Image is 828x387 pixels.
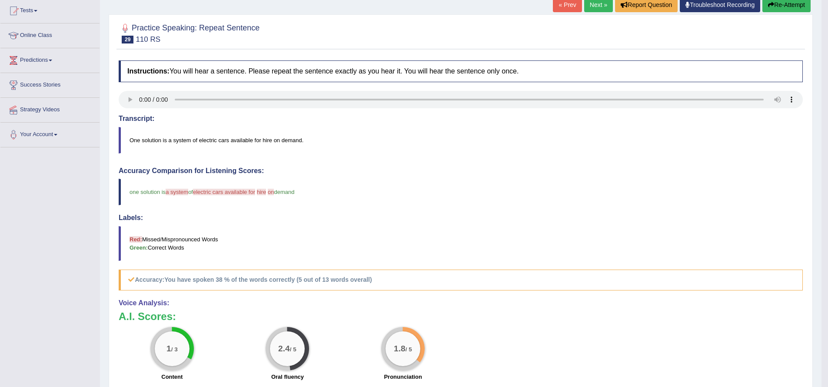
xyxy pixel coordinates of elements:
[394,344,406,353] big: 1.8
[122,36,133,43] span: 29
[119,167,803,175] h4: Accuracy Comparison for Listening Scores:
[274,189,294,195] span: demand
[406,346,412,353] small: / 5
[268,189,274,195] span: on
[161,373,183,381] label: Content
[164,276,372,283] b: You have spoken 38 % of the words correctly (5 out of 13 words overall)
[119,115,803,123] h4: Transcript:
[279,344,290,353] big: 2.4
[257,189,266,195] span: hire
[119,214,803,222] h4: Labels:
[130,189,166,195] span: one solution is
[0,48,100,70] a: Predictions
[0,23,100,45] a: Online Class
[166,344,171,353] big: 1
[130,244,148,251] b: Green:
[119,127,803,153] blockquote: One solution is a system of electric cars available for hire on demand.
[166,189,188,195] span: a system
[188,189,193,195] span: of
[271,373,304,381] label: Oral fluency
[119,270,803,290] h5: Accuracy:
[0,123,100,144] a: Your Account
[290,346,296,353] small: / 5
[130,236,142,243] b: Red:
[119,299,803,307] h4: Voice Analysis:
[119,22,259,43] h2: Practice Speaking: Repeat Sentence
[193,189,255,195] span: electric cars available for
[136,35,160,43] small: 110 RS
[127,67,170,75] b: Instructions:
[384,373,422,381] label: Pronunciation
[171,346,178,353] small: / 3
[0,73,100,95] a: Success Stories
[119,226,803,261] blockquote: Missed/Mispronounced Words Correct Words
[0,98,100,120] a: Strategy Videos
[119,60,803,82] h4: You will hear a sentence. Please repeat the sentence exactly as you hear it. You will hear the se...
[119,310,176,322] b: A.I. Scores:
